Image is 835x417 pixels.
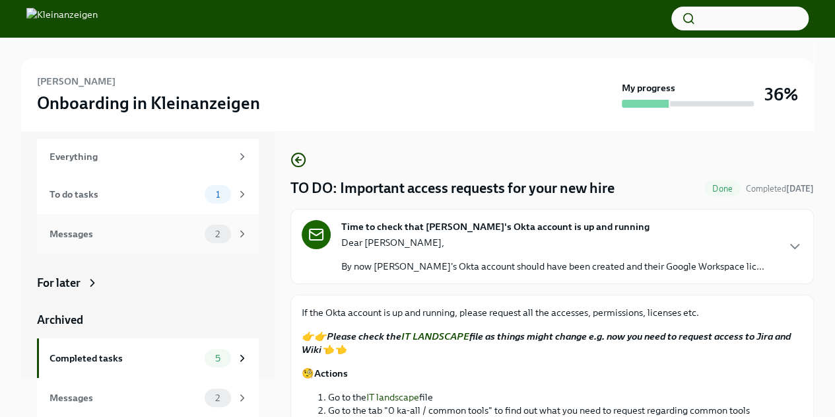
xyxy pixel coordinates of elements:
[764,83,798,106] h3: 36%
[302,330,791,356] strong: 👉👉Please check the file as things might change e.g. now you need to request access to Jira and Wi...
[37,275,259,291] a: For later
[207,354,228,363] span: 5
[401,330,469,342] a: IT LANDSCAPE
[50,149,231,164] div: Everything
[208,190,228,200] span: 1
[341,260,764,273] p: By now [PERSON_NAME]'s Okta account should have been created and their Google Workspace lic...
[50,227,199,241] div: Messages
[366,391,419,403] a: IT landscape
[341,220,650,233] strong: Time to check that [PERSON_NAME]'s Okta account is up and running
[290,178,615,198] h4: TO DO: Important access requests for your new hire
[37,91,260,115] h3: Onboarding in Kleinanzeigen
[328,391,803,404] li: Go to the file
[786,184,814,194] strong: [DATE]
[207,393,228,403] span: 2
[37,275,81,291] div: For later
[302,306,803,319] p: If the Okta account is up and running, please request all the accesses, permissions, licenses etc.
[50,351,199,365] div: Completed tasks
[37,312,259,328] a: Archived
[50,391,199,405] div: Messages
[704,184,741,194] span: Done
[50,187,199,202] div: To do tasks
[37,139,259,174] a: Everything
[37,214,259,254] a: Messages2
[26,8,98,29] img: Kleinanzeigen
[37,74,116,89] h6: [PERSON_NAME]
[37,338,259,378] a: Completed tasks5
[622,81,675,95] strong: My progress
[302,367,348,379] strong: 🧐Actions
[341,236,764,249] p: Dear [PERSON_NAME],
[207,229,228,239] span: 2
[328,404,803,417] li: Go to the tab "0 ka-all / common tools" to find out what you need to request regarding common tools
[37,174,259,214] a: To do tasks1
[746,184,814,194] span: Completed
[746,182,814,195] span: September 29th, 2025 10:04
